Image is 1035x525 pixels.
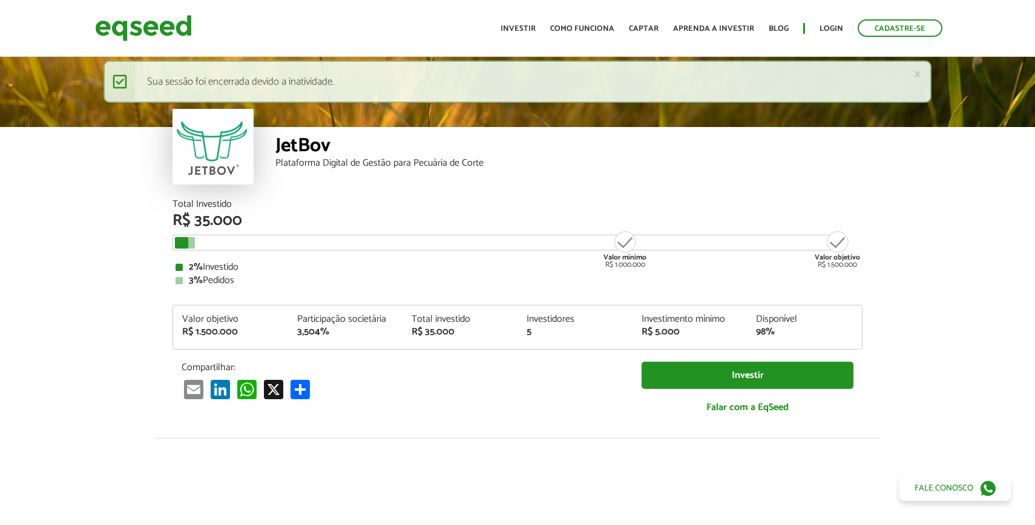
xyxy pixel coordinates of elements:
div: Valor objetivo [182,315,279,324]
a: Compartilhar [288,379,312,399]
a: X [261,379,286,399]
div: Total Investido [172,200,862,209]
a: Falar com a EqSeed [642,395,853,420]
a: Investir [642,362,853,389]
div: R$ 35.000 [172,213,862,229]
div: 98% [756,327,853,337]
div: Plataforma Digital de Gestão para Pecuária de Corte [275,158,862,168]
div: Participação societária [297,315,394,324]
strong: 3% [189,272,203,289]
div: R$ 1.500.000 [815,230,860,269]
a: Email [182,379,206,399]
strong: Valor mínimo [603,252,646,263]
p: Compartilhar: [182,362,623,373]
div: R$ 1.000.000 [602,230,648,269]
a: Aprenda a investir [673,25,754,33]
img: EqSeed [95,12,192,44]
div: R$ 35.000 [412,327,508,337]
a: Fale conosco [899,475,1011,501]
a: Blog [769,25,789,33]
div: Disponível [756,315,853,324]
div: Pedidos [176,276,859,285]
div: 3,504% [297,327,394,337]
a: Investir [501,25,536,33]
a: Como funciona [550,25,614,33]
div: JetBov [275,136,862,158]
div: R$ 5.000 [642,327,738,337]
div: Investimento mínimo [642,315,738,324]
a: LinkedIn [208,379,232,399]
div: 5 [527,327,623,337]
a: Captar [629,25,659,33]
a: × [914,68,921,80]
a: Login [820,25,843,33]
div: Investidores [527,315,623,324]
div: Investido [176,262,859,272]
a: Cadastre-se [858,19,942,37]
div: Sua sessão foi encerrada devido a inatividade. [103,60,931,103]
strong: 2% [189,259,203,275]
a: WhatsApp [235,379,259,399]
div: Total investido [412,315,508,324]
div: R$ 1.500.000 [182,327,279,337]
strong: Valor objetivo [815,252,860,263]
